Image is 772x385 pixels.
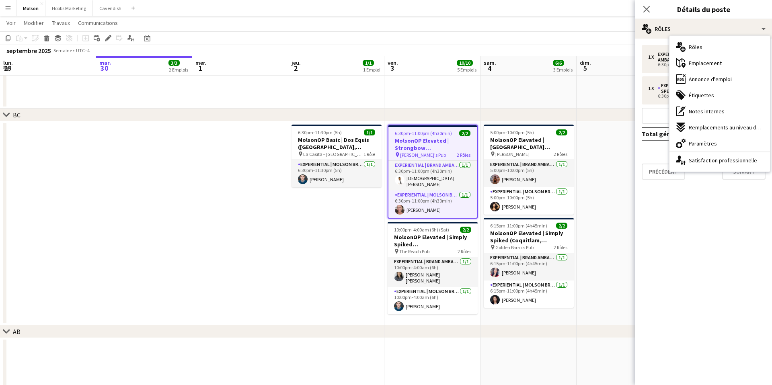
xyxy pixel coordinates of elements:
app-job-card: 5:00pm-10:00pm (5h)2/2MolsonOP Elevated | [GEOGRAPHIC_DATA] ([GEOGRAPHIC_DATA], [GEOGRAPHIC_DATA]... [484,125,574,215]
span: La Casita - [GEOGRAPHIC_DATA] [303,151,363,157]
div: UTC−4 [76,47,90,53]
button: Ajouter un rôle [642,108,766,124]
span: Étiquettes [689,92,714,99]
div: AB [13,328,21,336]
span: [PERSON_NAME] [495,151,530,157]
h3: MolsonOP Basic | Dos Equis ([GEOGRAPHIC_DATA], [GEOGRAPHIC_DATA]) [292,136,382,151]
span: 1/1 [363,60,374,66]
span: 1/1 [364,129,375,135]
h3: MolsonOP Elevated | Simply Spiked (Coquitlam, [GEOGRAPHIC_DATA]) [484,229,574,244]
div: 3 Emplois [553,67,573,73]
app-card-role: Experiential | Brand Ambassador1/110:00pm-4:00am (6h)[PERSON_NAME] [PERSON_NAME] [388,257,478,287]
span: 1 Rôle [363,151,375,157]
app-card-role: Experiential | Molson Brand Specialist1/110:00pm-4:00am (6h)[PERSON_NAME] [388,287,478,314]
span: 3 [386,63,398,73]
div: septembre 2025 [6,47,51,55]
div: Satisfaction professionnelle [669,152,770,168]
span: 3/3 [168,60,180,66]
app-job-card: 10:00pm-4:00am (6h) (Sat)2/2MolsonOP Elevated | Simply Spiked ([GEOGRAPHIC_DATA], [GEOGRAPHIC_DAT... [388,222,478,314]
span: mar. [99,59,111,66]
span: jeu. [292,59,301,66]
div: 2 Emplois [169,67,188,73]
span: 6/6 [553,60,564,66]
span: 2 [290,63,301,73]
span: 6:30pm-11:00pm (4h30min) [395,130,452,136]
td: Total général [642,127,723,140]
span: 10:00pm-4:00am (6h) (Sat) [394,227,449,233]
span: ven. [388,59,398,66]
span: [PERSON_NAME]'s Pub [400,152,446,158]
span: mer. [195,59,206,66]
button: Cavendish [93,0,128,16]
div: 5 Emplois [457,67,476,73]
a: Travaux [49,18,73,28]
app-card-role: Experiential | Brand Ambassador1/16:30pm-11:00pm (4h30min)[DEMOGRAPHIC_DATA][PERSON_NAME] [388,161,477,190]
button: Molson [16,0,45,16]
app-job-card: 6:30pm-11:30pm (5h)1/1MolsonOP Basic | Dos Equis ([GEOGRAPHIC_DATA], [GEOGRAPHIC_DATA]) La Casita... [292,125,382,187]
span: dim. [580,59,591,66]
span: 2 Rôles [458,248,471,254]
span: 2 Rôles [457,152,470,158]
app-card-role: Experiential | Brand Ambassador1/16:15pm-11:00pm (4h45min)[PERSON_NAME] [484,253,574,281]
span: Remplacements au niveau du poste [689,124,764,131]
span: 2 Rôles [554,244,567,250]
span: sam. [484,59,496,66]
span: lun. [3,59,13,66]
h3: Détails du poste [635,4,772,14]
app-card-role: Experiential | Molson Brand Specialist1/16:15pm-11:00pm (4h45min)[PERSON_NAME] [484,281,574,308]
span: The Reach Pub [399,248,429,254]
div: BC [13,111,21,119]
app-job-card: 6:15pm-11:00pm (4h45min)2/2MolsonOP Elevated | Simply Spiked (Coquitlam, [GEOGRAPHIC_DATA]) Golde... [484,218,574,308]
span: Annonce d'emploi [689,76,732,83]
span: 30 [98,63,111,73]
h3: MolsonOP Elevated | [GEOGRAPHIC_DATA] ([GEOGRAPHIC_DATA], [GEOGRAPHIC_DATA]) [484,136,574,151]
div: 1 x [648,86,658,91]
span: 2/2 [459,130,470,136]
span: 5:00pm-10:00pm (5h) [490,129,534,135]
span: Paramètres [689,140,717,147]
app-card-role: Experiential | Molson Brand Specialist1/16:30pm-11:30pm (5h)[PERSON_NAME] [292,160,382,187]
span: 4 [482,63,496,73]
span: Notes internes [689,108,725,115]
span: 5 [579,63,591,73]
span: 6:15pm-11:00pm (4h45min) [490,223,547,229]
span: 2/2 [556,129,567,135]
app-job-card: 6:30pm-11:00pm (4h30min)2/2MolsonOP Elevated | Strongbow ([GEOGRAPHIC_DATA], [GEOGRAPHIC_DATA]) [... [388,125,478,219]
span: 6:30pm-11:30pm (5h) [298,129,342,135]
button: Précédent [642,164,685,180]
span: 2 Rôles [554,151,567,157]
div: Experiential | Molson Brand Specialist [658,83,735,94]
app-card-role: Experiential | Brand Ambassador1/15:00pm-10:00pm (5h)[PERSON_NAME] [484,160,574,187]
h3: MolsonOP Elevated | Simply Spiked ([GEOGRAPHIC_DATA], [GEOGRAPHIC_DATA]) [388,233,478,248]
span: 2/2 [556,223,567,229]
button: Hobbs Marketing [45,0,93,16]
span: 10/10 [457,60,473,66]
div: 6:30pm-11:00pm (4h30min) [648,94,751,98]
a: Voir [3,18,19,28]
span: Modifier [24,19,44,27]
a: Modifier [21,18,47,28]
span: Emplacement [689,59,722,67]
h3: MolsonOP Elevated | Strongbow ([GEOGRAPHIC_DATA], [GEOGRAPHIC_DATA]) [388,137,477,152]
div: Experiential | Brand Ambassador [658,51,735,63]
span: Semaine 40 [53,47,73,59]
div: Rôles [635,19,772,39]
div: 1 x [648,54,658,60]
span: 29 [2,63,13,73]
span: Travaux [52,19,70,27]
span: Golden Parrots Pub [495,244,534,250]
span: Communications [78,19,118,27]
app-card-role: Experiential | Molson Brand Specialist1/15:00pm-10:00pm (5h)[PERSON_NAME] [484,187,574,215]
span: Voir [6,19,16,27]
div: 6:30pm-11:00pm (4h30min) [648,63,751,67]
span: 2/2 [460,227,471,233]
span: 1 [194,63,206,73]
a: Communications [75,18,121,28]
div: 1 Emploi [363,67,380,73]
app-card-role: Experiential | Molson Brand Specialist1/16:30pm-11:00pm (4h30min)[PERSON_NAME] [388,190,477,218]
